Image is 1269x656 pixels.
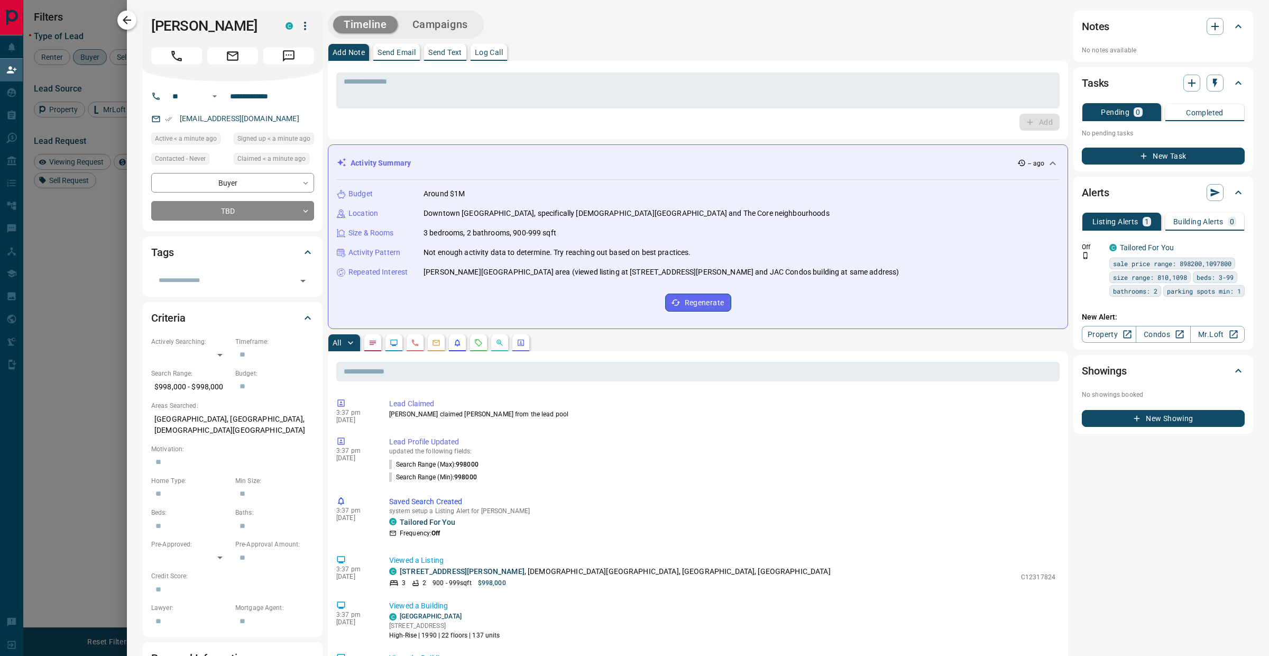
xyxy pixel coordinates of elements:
p: [STREET_ADDRESS] [389,621,500,631]
p: updated the following fields: [389,448,1055,455]
span: parking spots min: 1 [1167,286,1241,296]
p: 1 [1145,218,1149,225]
p: [PERSON_NAME] claimed [PERSON_NAME] from the lead pool [389,409,1055,419]
h2: Criteria [151,309,186,326]
button: New Task [1082,148,1245,165]
svg: Notes [369,339,377,347]
p: 3 bedrooms, 2 bathrooms, 900-999 sqft [424,227,556,239]
svg: Lead Browsing Activity [390,339,398,347]
h2: Showings [1082,362,1127,379]
p: Lead Profile Updated [389,436,1055,448]
p: Actively Searching: [151,337,230,347]
p: Send Text [428,49,462,56]
p: Location [348,208,378,219]
div: condos.ca [389,613,397,621]
p: Around $1M [424,188,465,199]
p: 0 [1230,218,1234,225]
p: New Alert: [1082,312,1245,323]
p: 3:37 pm [336,447,373,454]
div: Buyer [151,173,314,193]
p: Mortgage Agent: [235,603,314,613]
p: Budget: [235,369,314,378]
p: Search Range: [151,369,230,378]
span: Claimed < a minute ago [237,153,306,164]
strong: Off [431,530,440,537]
p: Saved Search Created [389,496,1055,507]
a: [GEOGRAPHIC_DATA] [400,613,462,620]
p: [DATE] [336,416,373,424]
p: 0 [1136,108,1140,116]
a: Tailored For You [1120,243,1174,252]
p: Not enough activity data to determine. Try reaching out based on best practices. [424,247,691,258]
p: Activity Pattern [348,247,400,258]
p: Beds: [151,508,230,517]
p: Timeframe: [235,337,314,347]
p: Search Range (Max) : [389,460,479,469]
p: High-Rise | 1990 | 22 floors | 137 units [389,631,500,640]
p: Completed [1186,109,1224,116]
span: sale price range: 898200,1097800 [1113,258,1231,269]
a: Condos [1136,326,1190,343]
p: Off [1082,242,1103,252]
p: No showings booked [1082,390,1245,399]
p: 2 [422,578,426,588]
div: condos.ca [389,568,397,575]
div: TBD [151,201,314,221]
p: All [333,339,341,347]
p: Areas Searched: [151,401,314,411]
p: [PERSON_NAME][GEOGRAPHIC_DATA] area (viewed listing at [STREET_ADDRESS][PERSON_NAME] and JAC Cond... [424,267,899,278]
span: Email [207,48,258,65]
svg: Agent Actions [517,339,525,347]
p: Lead Claimed [389,398,1055,409]
div: Tue Oct 14 2025 [151,133,228,148]
p: [DATE] [336,573,373,580]
h1: [PERSON_NAME] [151,17,270,34]
span: beds: 3-99 [1197,272,1234,283]
p: $998,000 - $998,000 [151,378,230,396]
a: Property [1082,326,1136,343]
button: Campaigns [402,16,479,33]
p: Search Range (Min) : [389,472,477,482]
span: Signed up < a minute ago [237,133,310,144]
p: Downtown [GEOGRAPHIC_DATA], specifically [DEMOGRAPHIC_DATA][GEOGRAPHIC_DATA] and The Core neighbo... [424,208,830,219]
div: Tue Oct 14 2025 [234,153,314,168]
h2: Tasks [1082,75,1109,92]
span: size range: 810,1098 [1113,272,1187,283]
p: Baths: [235,508,314,517]
span: 998000 [454,473,477,481]
button: New Showing [1082,410,1245,427]
p: 3:37 pm [336,409,373,416]
p: 900 - 999 sqft [433,578,471,588]
span: Contacted - Never [155,153,206,164]
span: Message [263,48,314,65]
svg: Push Notification Only [1082,252,1089,259]
p: 3:37 pm [336,566,373,573]
h2: Notes [1082,18,1109,35]
button: Timeline [333,16,398,33]
p: [DATE] [336,454,373,462]
div: Activity Summary-- ago [337,153,1059,173]
p: Home Type: [151,476,230,486]
a: Mr.Loft [1190,326,1245,343]
p: No notes available [1082,45,1245,55]
p: , [DEMOGRAPHIC_DATA][GEOGRAPHIC_DATA], [GEOGRAPHIC_DATA], [GEOGRAPHIC_DATA] [400,566,831,577]
div: Alerts [1082,180,1245,205]
p: Viewed a Listing [389,555,1055,566]
div: Showings [1082,358,1245,384]
p: Min Size: [235,476,314,486]
div: condos.ca [1109,244,1117,251]
button: Regenerate [665,294,731,312]
p: Pre-Approved: [151,540,230,549]
p: [DATE] [336,514,373,522]
p: Frequency: [400,529,440,538]
span: bathrooms: 2 [1113,286,1157,296]
p: [DATE] [336,618,373,626]
div: Criteria [151,305,314,331]
svg: Listing Alerts [453,339,462,347]
p: Send Email [378,49,416,56]
p: -- ago [1028,159,1044,168]
p: C12317824 [1021,572,1055,582]
p: Lawyer: [151,603,230,613]
p: Pending [1101,108,1129,116]
svg: Email Verified [165,115,172,123]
